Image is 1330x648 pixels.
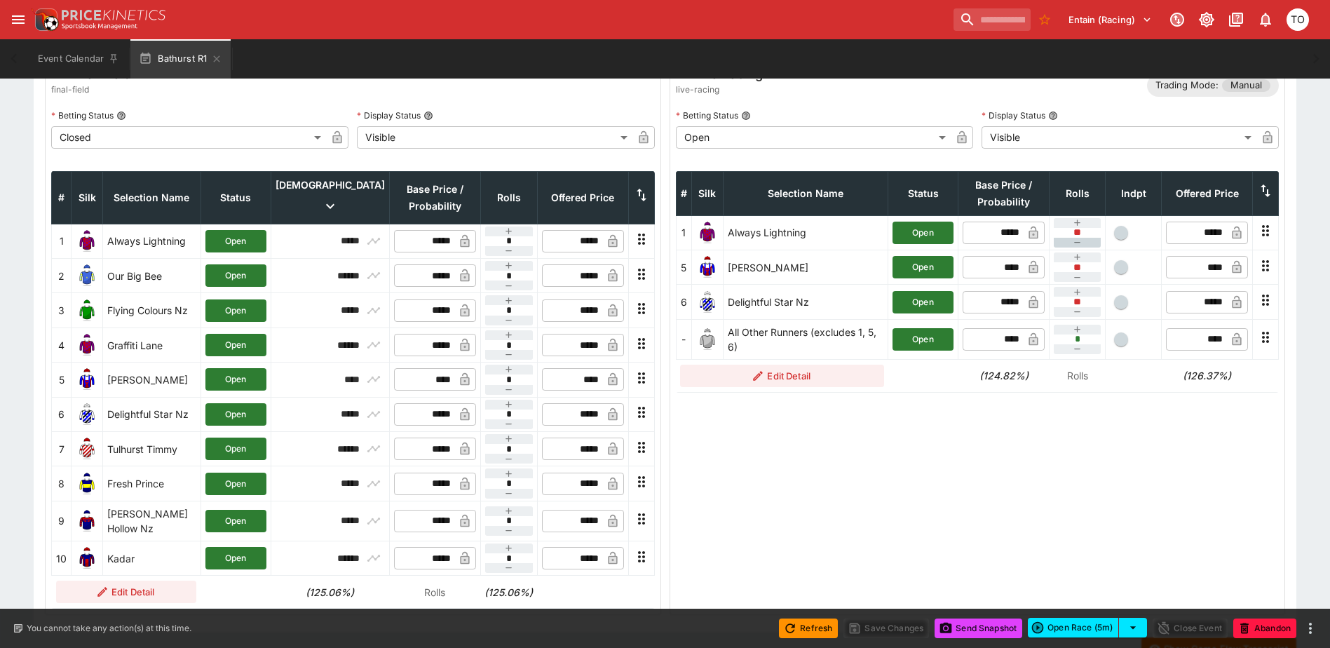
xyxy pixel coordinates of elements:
[691,171,723,215] th: Silk
[723,171,888,215] th: Selection Name
[1054,368,1101,383] p: Rolls
[205,299,266,322] button: Open
[1233,620,1296,634] span: Mark an event as closed and abandoned.
[696,256,719,278] img: runner 5
[205,264,266,287] button: Open
[1223,7,1249,32] button: Documentation
[103,363,201,397] td: [PERSON_NAME]
[680,365,884,387] button: Edit Detail
[52,293,72,328] td: 3
[205,403,266,426] button: Open
[52,466,72,501] td: 8
[389,171,480,224] th: Base Price / Probability
[52,397,72,431] td: 6
[1166,368,1249,383] h6: (126.37%)
[723,285,888,319] td: Delightful Star Nz
[1119,618,1147,637] button: select merge strategy
[76,264,98,287] img: runner 2
[982,126,1256,149] div: Visible
[893,256,954,278] button: Open
[676,215,691,250] td: 1
[1165,7,1190,32] button: Connected to PK
[893,291,954,313] button: Open
[1222,79,1270,93] span: Manual
[275,585,385,600] h6: (125.06%)
[1155,79,1219,93] p: Trading Mode:
[982,109,1045,121] p: Display Status
[888,171,958,215] th: Status
[958,171,1050,215] th: Base Price / Probability
[52,171,72,224] th: #
[357,109,421,121] p: Display Status
[103,432,201,466] td: Tulhurst Timmy
[1282,4,1313,35] button: Thomas OConnor
[103,171,201,224] th: Selection Name
[1050,171,1106,215] th: Rolls
[56,581,197,603] button: Edit Detail
[205,230,266,252] button: Open
[103,224,201,258] td: Always Lightning
[116,111,126,121] button: Betting Status
[76,230,98,252] img: runner 1
[205,473,266,495] button: Open
[52,501,72,541] td: 9
[1106,171,1162,215] th: Independent
[963,368,1045,383] h6: (124.82%)
[52,432,72,466] td: 7
[1287,8,1309,31] div: Thomas OConnor
[52,328,72,362] td: 4
[1162,171,1253,215] th: Offered Price
[676,109,738,121] p: Betting Status
[741,111,751,121] button: Betting Status
[27,622,191,635] p: You cannot take any action(s) at this time.
[205,438,266,460] button: Open
[205,547,266,569] button: Open
[52,224,72,258] td: 1
[76,473,98,495] img: runner 8
[103,259,201,293] td: Our Big Bee
[1302,620,1319,637] button: more
[29,39,128,79] button: Event Calendar
[1028,618,1147,637] div: split button
[103,541,201,575] td: Kadar
[893,328,954,351] button: Open
[676,126,951,149] div: Open
[103,328,201,362] td: Graffiti Lane
[76,438,98,460] img: runner 7
[201,171,271,224] th: Status
[696,291,719,313] img: runner 6
[52,259,72,293] td: 2
[676,171,691,215] th: #
[271,171,389,224] th: [DEMOGRAPHIC_DATA]
[935,619,1022,638] button: Send Snapshot
[696,222,719,244] img: runner 1
[76,547,98,569] img: runner 10
[52,541,72,575] td: 10
[205,368,266,391] button: Open
[1028,618,1119,637] button: Open Race (5m)
[676,319,691,359] td: -
[723,215,888,250] td: Always Lightning
[357,126,632,149] div: Visible
[1253,7,1278,32] button: Notifications
[205,334,266,356] button: Open
[76,403,98,426] img: runner 6
[76,299,98,322] img: runner 3
[723,250,888,285] td: [PERSON_NAME]
[51,109,114,121] p: Betting Status
[31,6,59,34] img: PriceKinetics Logo
[779,619,838,638] button: Refresh
[103,466,201,501] td: Fresh Prince
[484,585,533,600] h6: (125.06%)
[130,39,231,79] button: Bathurst R1
[205,510,266,532] button: Open
[1233,619,1296,638] button: Abandon
[103,397,201,431] td: Delightful Star Nz
[6,7,31,32] button: open drawer
[1060,8,1160,31] button: Select Tenant
[76,368,98,391] img: runner 5
[676,83,763,97] span: live-racing
[76,510,98,532] img: runner 9
[1194,7,1219,32] button: Toggle light/dark mode
[1033,8,1056,31] button: No Bookmarks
